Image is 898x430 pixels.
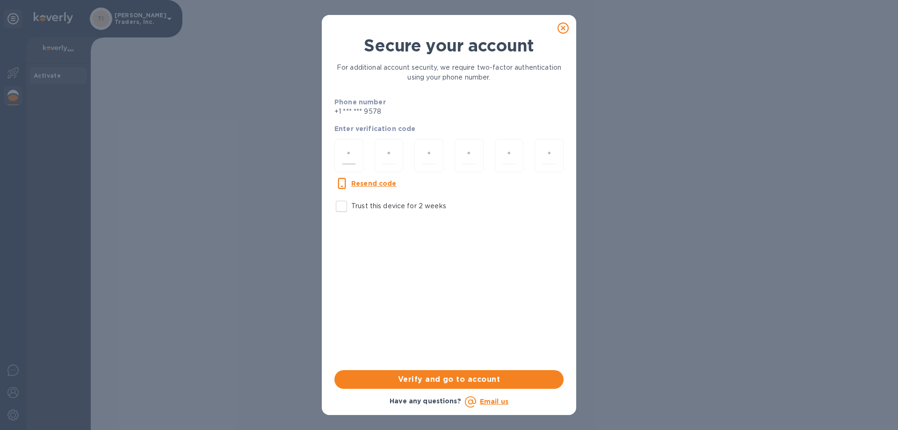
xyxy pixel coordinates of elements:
p: For additional account security, we require two-factor authentication using your phone number. [334,63,564,82]
p: Enter verification code [334,124,564,133]
b: Phone number [334,98,386,106]
button: Verify and go to account [334,370,564,389]
p: Trust this device for 2 weeks [351,201,446,211]
h1: Secure your account [334,36,564,55]
b: Have any questions? [390,397,461,405]
a: Email us [480,398,508,405]
span: Verify and go to account [342,374,556,385]
u: Resend code [351,180,397,187]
